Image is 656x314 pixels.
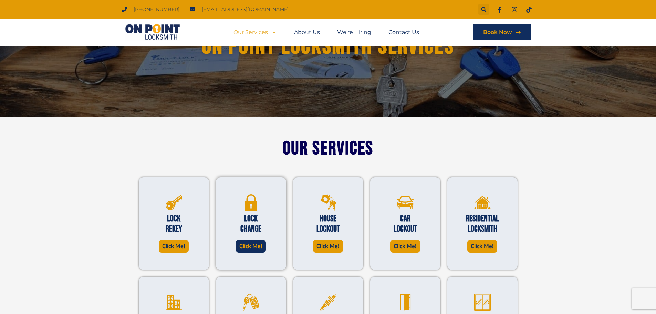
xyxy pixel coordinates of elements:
a: Click Me! [390,240,420,253]
span: [EMAIL_ADDRESS][DOMAIN_NAME] [200,5,289,14]
span: Click Me! [316,242,340,251]
span: Click Me! [239,242,262,251]
nav: Menu [233,24,419,40]
a: Click Me! [159,240,189,253]
a: We’re Hiring [337,24,371,40]
span: Book Now [483,30,512,35]
a: About Us [294,24,320,40]
span: Click Me! [471,242,494,251]
span: [PHONE_NUMBER] [132,5,179,14]
h2: Residential Locksmith [465,214,500,234]
a: Click Me! [467,240,497,253]
a: Contact Us [388,24,419,40]
a: Click Me! [313,240,343,253]
a: Book Now [473,24,531,40]
h1: On Point Locksmith Services [143,33,514,59]
h2: Our Services [135,141,521,156]
span: Click Me! [162,242,185,251]
h2: Car Lockout [387,214,423,234]
span: Click Me! [394,242,417,251]
a: Our Services [233,24,277,40]
h2: Lock Rekey [156,214,192,234]
div: Search [478,4,489,15]
h2: House Lockout [310,214,346,234]
h2: Lock change [233,214,269,234]
a: Click Me! [236,240,266,253]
